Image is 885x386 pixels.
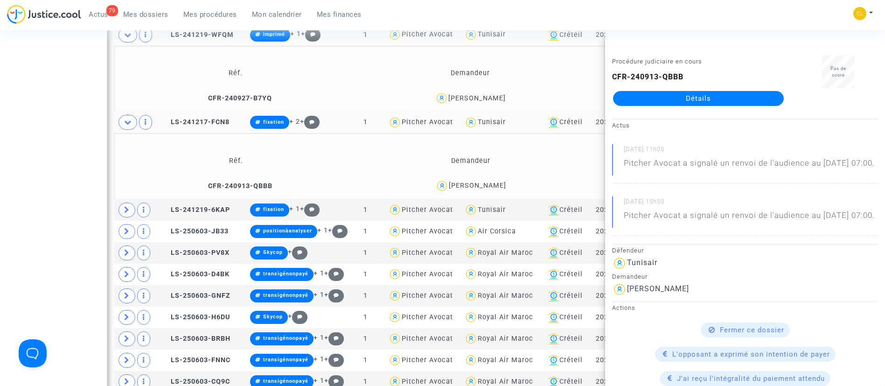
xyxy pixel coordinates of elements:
[162,206,230,214] span: LS-241219-6KAP
[324,334,344,342] span: +
[464,203,478,217] img: icon-user.svg
[478,206,506,214] div: Tunisair
[252,10,302,19] span: Mon calendrier
[314,291,324,299] span: + 1
[300,205,320,213] span: +
[347,112,385,133] td: 1
[589,24,645,46] td: 2025F00189
[544,117,585,128] div: Créteil
[589,112,645,133] td: 2025F00194
[263,249,283,255] span: Skycop
[402,356,453,364] div: Pitcher Avocat
[464,289,478,302] img: icon-user.svg
[589,242,645,264] td: 2025F00990
[464,332,478,345] img: icon-user.svg
[347,221,385,242] td: 1
[548,269,559,280] img: icon-banque.svg
[7,5,81,24] img: jc-logo.svg
[289,118,300,126] span: + 2
[162,335,230,343] span: LS-250603-BRBH
[263,292,308,298] span: transigénonpayé
[435,91,448,105] img: icon-user.svg
[464,310,478,324] img: icon-user.svg
[589,264,645,285] td: 2025F00991
[612,247,644,254] small: Défendeur
[624,197,878,210] small: [DATE] 15h50
[548,204,559,216] img: icon-banque.svg
[830,66,846,77] span: Pas de score
[263,335,308,341] span: transigénonpayé
[548,226,559,237] img: icon-banque.svg
[328,226,348,234] span: +
[301,30,321,38] span: +
[672,350,830,358] span: L'opposant a exprimé son intention de payer
[478,118,506,126] div: Tunisair
[402,118,453,126] div: Pitcher Avocat
[314,377,324,385] span: + 1
[118,58,354,89] td: Réf.
[612,122,630,129] small: Actus
[612,282,627,297] img: icon-user.svg
[478,335,533,343] div: Royal Air Maroc
[544,226,585,237] div: Créteil
[263,271,308,277] span: transigénonpayé
[314,334,324,342] span: + 1
[200,94,272,102] span: CFR-240927-B7YQ
[544,29,585,41] div: Créteil
[548,29,559,41] img: icon-banque.svg
[478,378,533,386] div: Royal Air Maroc
[324,377,344,385] span: +
[677,374,825,383] span: J'ai reçu l'intégralité du paiement attendu
[347,199,385,221] td: 1
[324,355,344,363] span: +
[347,328,385,350] td: 1
[589,307,645,328] td: 2025F00993
[478,356,533,364] div: Royal Air Maroc
[176,7,244,21] a: Mes procédures
[464,267,478,281] img: icon-user.svg
[624,210,875,226] p: Pitcher Avocat a signalé un renvoi de l'audience au [DATE] 07:00.
[19,339,47,367] iframe: Help Scout Beacon - Open
[448,94,506,102] div: [PERSON_NAME]
[162,378,230,386] span: LS-250603-CQ9C
[589,350,645,371] td: 2025F00995
[624,145,878,157] small: [DATE] 11h05
[478,227,516,235] div: Air Corsica
[89,10,108,19] span: Actus
[548,333,559,344] img: icon-banque.svg
[464,116,478,129] img: icon-user.svg
[388,289,402,302] img: icon-user.svg
[544,333,585,344] div: Créteil
[244,7,309,21] a: Mon calendrier
[544,204,585,216] div: Créteil
[263,31,285,37] span: imprimé
[354,58,586,89] td: Demandeur
[347,24,385,46] td: 1
[478,249,533,257] div: Royal Air Maroc
[263,357,308,363] span: transigénonpayé
[263,119,284,125] span: fixation
[162,292,230,300] span: LS-250603-GNFZ
[589,328,645,350] td: 2025F00994
[288,248,308,256] span: +
[402,30,453,38] div: Pitcher Avocat
[544,312,585,323] div: Créteil
[317,10,362,19] span: Mes finances
[612,304,635,311] small: Actions
[589,199,645,221] td: 2025F00214
[478,30,506,38] div: Tunisair
[548,355,559,366] img: icon-banque.svg
[288,312,308,320] span: +
[289,205,300,213] span: + 1
[388,332,402,345] img: icon-user.svg
[118,146,355,176] td: Réf.
[263,314,283,320] span: Skycop
[347,264,385,285] td: 1
[314,269,324,277] span: + 1
[402,292,453,300] div: Pitcher Avocat
[162,118,230,126] span: LS-241217-FCN8
[388,28,402,42] img: icon-user.svg
[347,242,385,264] td: 1
[544,290,585,302] div: Créteil
[548,117,559,128] img: icon-banque.svg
